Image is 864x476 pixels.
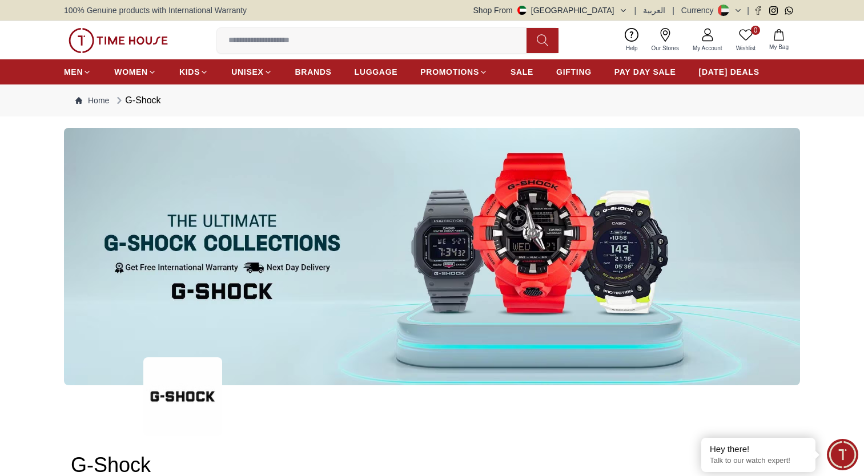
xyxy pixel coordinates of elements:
[556,66,592,78] span: GIFTING
[179,66,200,78] span: KIDS
[114,94,160,107] div: G-Shock
[672,5,674,16] span: |
[511,62,533,82] a: SALE
[420,62,488,82] a: PROMOTIONS
[295,66,332,78] span: BRANDS
[69,28,168,53] img: ...
[765,43,793,51] span: My Bag
[114,66,148,78] span: WOMEN
[647,44,684,53] span: Our Stores
[355,66,398,78] span: LUGGAGE
[762,27,795,54] button: My Bag
[64,66,83,78] span: MEN
[75,95,109,106] a: Home
[231,62,272,82] a: UNISEX
[619,26,645,55] a: Help
[732,44,760,53] span: Wishlist
[643,5,665,16] button: العربية
[681,5,718,16] div: Currency
[614,66,676,78] span: PAY DAY SALE
[621,44,642,53] span: Help
[295,62,332,82] a: BRANDS
[517,6,527,15] img: United Arab Emirates
[143,357,222,436] img: ...
[64,5,247,16] span: 100% Genuine products with International Warranty
[769,6,778,15] a: Instagram
[645,26,686,55] a: Our Stores
[699,62,759,82] a: [DATE] DEALS
[729,26,762,55] a: 0Wishlist
[355,62,398,82] a: LUGGAGE
[511,66,533,78] span: SALE
[614,62,676,82] a: PAY DAY SALE
[710,456,807,466] p: Talk to our watch expert!
[64,62,91,82] a: MEN
[473,5,628,16] button: Shop From[GEOGRAPHIC_DATA]
[231,66,263,78] span: UNISEX
[710,443,807,455] div: Hey there!
[751,26,760,35] span: 0
[827,439,858,470] div: Chat Widget
[699,66,759,78] span: [DATE] DEALS
[114,62,156,82] a: WOMEN
[747,5,749,16] span: |
[64,84,800,116] nav: Breadcrumb
[420,66,479,78] span: PROMOTIONS
[785,6,793,15] a: Whatsapp
[634,5,637,16] span: |
[688,44,727,53] span: My Account
[64,128,800,385] img: ...
[556,62,592,82] a: GIFTING
[179,62,208,82] a: KIDS
[754,6,762,15] a: Facebook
